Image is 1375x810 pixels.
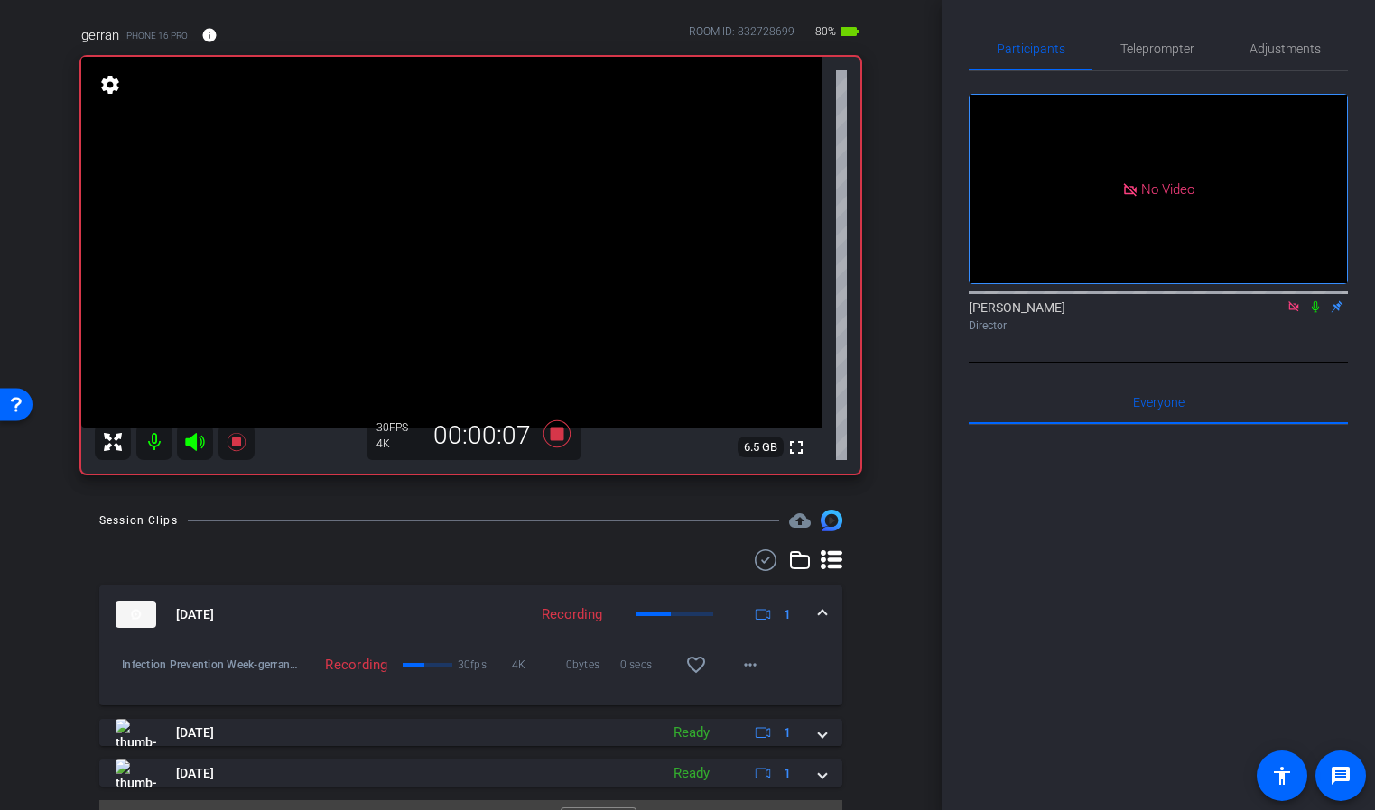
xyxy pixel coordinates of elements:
[201,27,218,43] mat-icon: info
[738,437,784,458] span: 6.5 GB
[784,764,791,783] span: 1
[785,437,807,458] mat-icon: fullscreen
[533,604,611,625] div: Recording
[969,299,1348,334] div: [PERSON_NAME]
[620,656,674,674] span: 0 secs
[813,17,839,46] span: 80%
[376,437,422,451] div: 4K
[1133,396,1185,409] span: Everyone
[664,723,719,743] div: Ready
[664,763,719,784] div: Ready
[376,420,422,435] div: 30
[566,656,620,674] span: 0bytes
[1330,765,1352,787] mat-icon: message
[1250,42,1321,55] span: Adjustments
[99,643,842,705] div: thumb-nail[DATE]Recording1
[299,656,396,674] div: Recording
[422,420,543,451] div: 00:00:07
[99,759,842,787] mat-expansion-panel-header: thumb-nail[DATE]Ready1
[1141,180,1194,197] span: No Video
[122,656,299,674] span: Infection Prevention Week-gerran-2025-09-02-14-29-21-119-0
[389,421,408,434] span: FPS
[512,656,566,674] span: 4K
[116,759,156,787] img: thumb-nail
[789,510,811,531] span: Destinations for your clips
[1120,42,1194,55] span: Teleprompter
[784,723,791,742] span: 1
[839,21,860,42] mat-icon: battery_std
[124,29,188,42] span: iPhone 16 Pro
[739,654,761,676] mat-icon: more_horiz
[116,601,156,628] img: thumb-nail
[176,723,214,742] span: [DATE]
[99,511,178,529] div: Session Clips
[821,510,842,531] img: Session clips
[99,719,842,746] mat-expansion-panel-header: thumb-nail[DATE]Ready1
[685,654,707,676] mat-icon: favorite_border
[689,23,794,50] div: ROOM ID: 832728699
[116,719,156,746] img: thumb-nail
[458,656,512,674] span: 30fps
[1271,765,1293,787] mat-icon: accessibility
[997,42,1065,55] span: Participants
[969,318,1348,334] div: Director
[176,764,214,783] span: [DATE]
[99,585,842,643] mat-expansion-panel-header: thumb-nail[DATE]Recording1
[784,605,791,624] span: 1
[81,25,119,45] span: gerran
[98,74,123,96] mat-icon: settings
[176,605,214,624] span: [DATE]
[789,510,811,531] mat-icon: cloud_upload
